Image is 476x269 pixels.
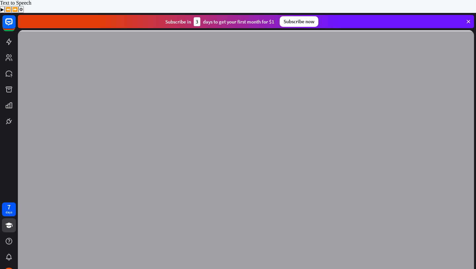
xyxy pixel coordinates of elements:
button: Settings [19,6,24,13]
div: Subscribe now [280,16,318,27]
button: Previous [5,6,12,13]
div: Subscribe in days to get your first month for $1 [165,17,274,26]
div: 7 [7,204,11,210]
div: days [6,210,12,215]
div: 3 [194,17,200,26]
button: Forward [12,6,19,13]
a: 7 days [2,202,16,216]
